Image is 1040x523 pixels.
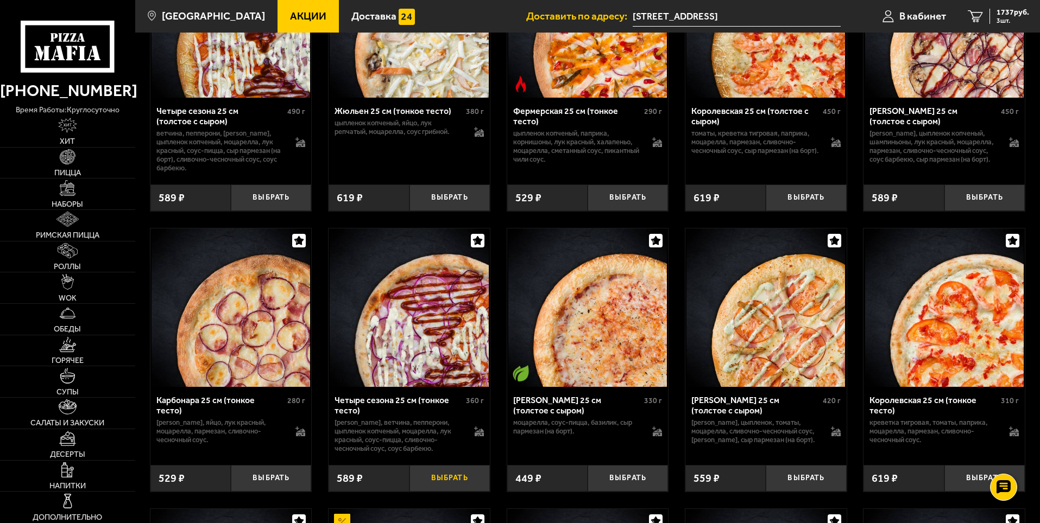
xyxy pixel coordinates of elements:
img: Острое блюдо [513,76,529,92]
input: Ваш адрес доставки [633,7,841,27]
span: 450 г [1001,107,1019,116]
p: ветчина, пепперони, [PERSON_NAME], цыпленок копченый, моцарелла, лук красный, соус-пицца, сыр пар... [156,129,285,173]
img: 15daf4d41897b9f0e9f617042186c801.svg [399,9,415,25]
a: Королевская 25 см (тонкое тесто) [863,228,1025,387]
span: Роллы [54,263,81,270]
span: 3 шт. [997,17,1029,24]
p: [PERSON_NAME], ветчина, пепперони, цыпленок копченый, моцарелла, лук красный, соус-пицца, сливочн... [335,418,463,453]
span: Супы [56,388,79,396]
div: Фермерская 25 см (тонкое тесто) [513,106,642,126]
span: 280 г [287,396,305,405]
span: 619 ₽ [337,191,363,204]
span: 589 ₽ [872,191,898,204]
span: Пицца [54,169,81,176]
span: 380 г [466,107,484,116]
button: Выбрать [588,184,668,211]
div: Жюльен 25 см (тонкое тесто) [335,106,463,116]
span: Горячее [52,356,84,364]
div: [PERSON_NAME] 25 см (толстое с сыром) [691,395,820,416]
img: Маргарита 25 см (толстое с сыром) [508,228,667,387]
button: Выбрать [231,184,311,211]
span: Акции [290,11,326,21]
span: [GEOGRAPHIC_DATA] [162,11,265,21]
button: Выбрать [766,465,846,492]
button: Выбрать [766,184,846,211]
img: Королевская 25 см (тонкое тесто) [865,228,1024,387]
p: [PERSON_NAME], цыпленок копченый, шампиньоны, лук красный, моцарелла, пармезан, сливочно-чесночны... [869,129,998,164]
span: Десерты [50,450,85,458]
span: 589 ₽ [337,471,363,484]
p: [PERSON_NAME], цыпленок, томаты, моцарелла, сливочно-чесночный соус, [PERSON_NAME], сыр пармезан ... [691,418,820,444]
a: Четыре сезона 25 см (тонкое тесто) [329,228,490,387]
span: 490 г [287,107,305,116]
span: 589 ₽ [159,191,185,204]
div: Королевская 25 см (тонкое тесто) [869,395,998,416]
p: цыпленок копченый, яйцо, лук репчатый, моцарелла, соус грибной. [335,119,463,136]
span: Наборы [52,200,83,208]
span: Салаты и закуски [30,419,104,426]
button: Выбрать [409,184,490,211]
div: Карбонара 25 см (тонкое тесто) [156,395,285,416]
div: Королевская 25 см (толстое с сыром) [691,106,820,126]
span: 529 ₽ [159,471,185,484]
span: Россия, Санкт-Петербург, Южное шоссе, 74 [633,7,841,27]
span: 529 ₽ [515,191,541,204]
span: Доставить по адресу: [526,11,633,21]
span: 450 г [823,107,841,116]
span: Хит [60,137,75,145]
a: Вегетарианское блюдоМаргарита 25 см (толстое с сыром) [507,228,669,387]
span: Римская пицца [36,231,99,239]
img: Вегетарианское блюдо [513,365,529,381]
button: Выбрать [231,465,311,492]
span: В кабинет [899,11,946,21]
span: 449 ₽ [515,471,541,484]
a: Карбонара 25 см (тонкое тесто) [150,228,312,387]
span: 1737 руб. [997,9,1029,16]
span: Дополнительно [33,513,102,521]
img: Карбонара 25 см (тонкое тесто) [152,228,310,387]
p: цыпленок копченый, паприка, корнишоны, лук красный, халапеньо, моцарелла, сметанный соус, пикантн... [513,129,642,164]
span: 330 г [644,396,662,405]
p: креветка тигровая, томаты, паприка, моцарелла, пармезан, сливочно-чесночный соус. [869,418,998,444]
div: [PERSON_NAME] 25 см (толстое с сыром) [513,395,642,416]
p: [PERSON_NAME], яйцо, лук красный, моцарелла, пармезан, сливочно-чесночный соус. [156,418,285,444]
button: Выбрать [588,465,668,492]
div: [PERSON_NAME] 25 см (толстое с сыром) [869,106,998,126]
img: Чикен Ранч 25 см (толстое с сыром) [686,228,845,387]
span: 360 г [466,396,484,405]
img: Четыре сезона 25 см (тонкое тесто) [330,228,488,387]
span: 310 г [1001,396,1019,405]
button: Выбрать [944,184,1025,211]
span: 619 ₽ [872,471,898,484]
p: томаты, креветка тигровая, паприка, моцарелла, пармезан, сливочно-чесночный соус, сыр пармезан (н... [691,129,820,155]
span: 559 ₽ [694,471,720,484]
a: Чикен Ранч 25 см (толстое с сыром) [685,228,847,387]
span: Напитки [49,482,86,489]
span: Обеды [54,325,81,333]
div: Четыре сезона 25 см (толстое с сыром) [156,106,285,126]
span: Доставка [351,11,396,21]
p: моцарелла, соус-пицца, базилик, сыр пармезан (на борт). [513,418,642,436]
button: Выбрать [409,465,490,492]
span: 619 ₽ [694,191,720,204]
span: 290 г [644,107,662,116]
button: Выбрать [944,465,1025,492]
span: WOK [59,294,77,302]
span: 420 г [823,396,841,405]
div: Четыре сезона 25 см (тонкое тесто) [335,395,463,416]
